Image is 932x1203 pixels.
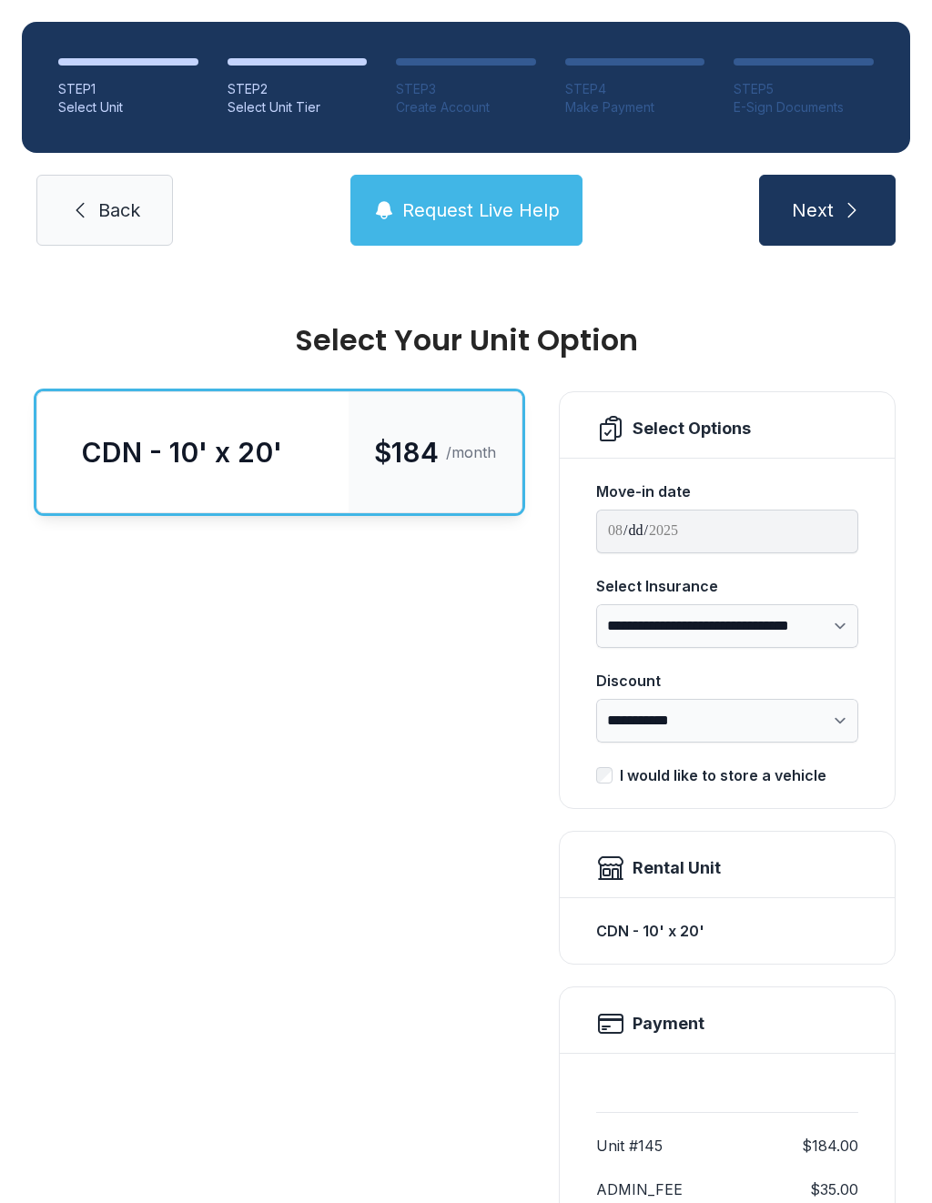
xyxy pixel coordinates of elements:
dd: $35.00 [810,1178,858,1200]
div: STEP 2 [228,80,368,98]
span: $184 [374,436,439,469]
div: Move-in date [596,480,858,502]
div: Create Account [396,98,536,116]
div: Select Insurance [596,575,858,597]
div: Select Your Unit Option [36,326,896,355]
select: Discount [596,699,858,743]
dt: Unit #145 [596,1135,663,1157]
div: STEP 3 [396,80,536,98]
div: Select Unit [58,98,198,116]
span: Request Live Help [402,197,560,223]
span: /month [446,441,496,463]
div: Select Unit Tier [228,98,368,116]
div: I would like to store a vehicle [620,764,826,786]
select: Select Insurance [596,604,858,648]
span: Back [98,197,140,223]
dd: $184.00 [802,1135,858,1157]
dt: ADMIN_FEE [596,1178,683,1200]
div: Rental Unit [633,855,721,881]
div: Select Options [633,416,751,441]
span: Next [792,197,834,223]
div: STEP 4 [565,80,705,98]
div: CDN - 10' x 20' [81,436,282,469]
div: STEP 1 [58,80,198,98]
div: STEP 5 [734,80,874,98]
h2: Payment [633,1011,704,1036]
div: CDN - 10' x 20' [596,913,858,949]
div: Discount [596,670,858,692]
div: Make Payment [565,98,705,116]
input: Move-in date [596,510,858,553]
div: E-Sign Documents [734,98,874,116]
